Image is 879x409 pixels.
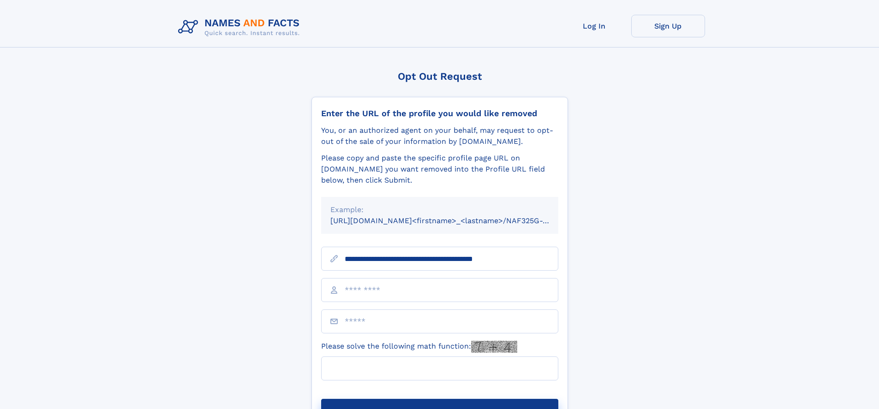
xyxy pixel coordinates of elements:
div: Please copy and paste the specific profile page URL on [DOMAIN_NAME] you want removed into the Pr... [321,153,558,186]
div: You, or an authorized agent on your behalf, may request to opt-out of the sale of your informatio... [321,125,558,147]
div: Opt Out Request [311,71,568,82]
label: Please solve the following math function: [321,341,517,353]
a: Log In [557,15,631,37]
div: Example: [330,204,549,215]
small: [URL][DOMAIN_NAME]<firstname>_<lastname>/NAF325G-xxxxxxxx [330,216,576,225]
img: Logo Names and Facts [174,15,307,40]
div: Enter the URL of the profile you would like removed [321,108,558,119]
a: Sign Up [631,15,705,37]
